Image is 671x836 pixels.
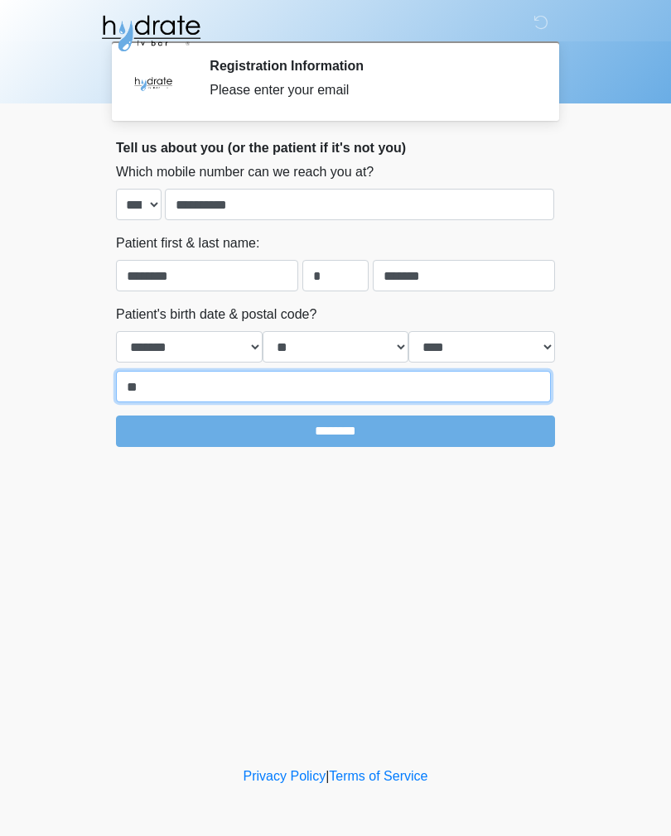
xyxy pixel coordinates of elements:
img: Hydrate IV Bar - Fort Collins Logo [99,12,202,54]
div: Please enter your email [210,80,530,100]
img: Agent Avatar [128,58,178,108]
h2: Tell us about you (or the patient if it's not you) [116,140,555,156]
a: Privacy Policy [244,769,326,783]
a: Terms of Service [329,769,427,783]
label: Which mobile number can we reach you at? [116,162,374,182]
label: Patient's birth date & postal code? [116,305,316,324]
label: Patient first & last name: [116,233,259,253]
a: | [326,769,329,783]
